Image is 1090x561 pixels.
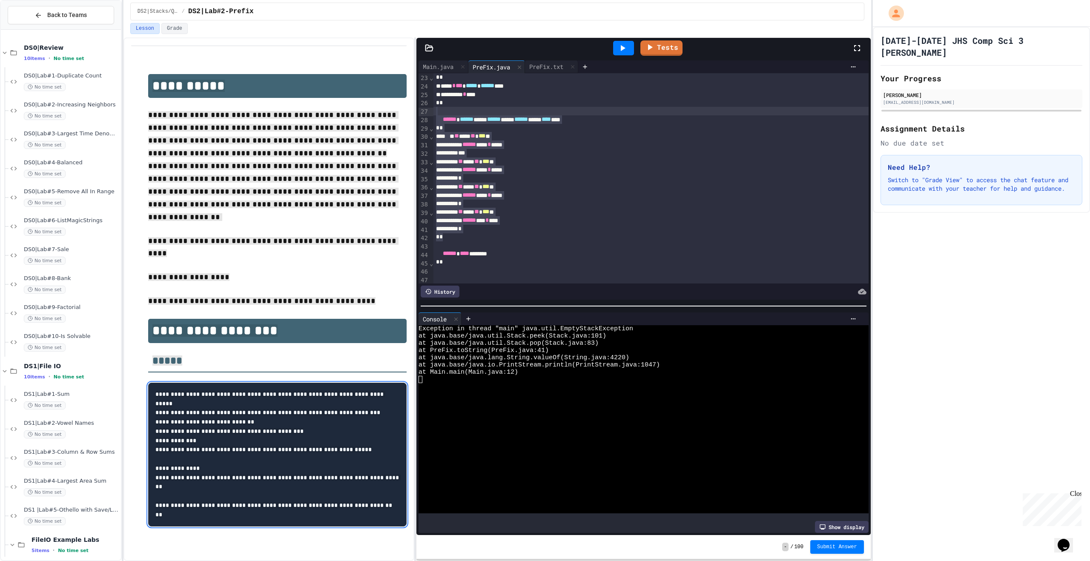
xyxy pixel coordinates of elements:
[419,312,462,325] div: Console
[883,99,1080,106] div: [EMAIL_ADDRESS][DOMAIN_NAME]
[419,62,458,71] div: Main.java
[429,260,433,267] span: Fold line
[419,133,429,141] div: 30
[130,23,160,34] button: Lesson
[419,125,429,133] div: 29
[49,55,50,62] span: •
[429,184,433,191] span: Fold line
[138,8,178,15] span: DS2|Stacks/Queues
[53,547,54,554] span: •
[47,11,87,20] span: Back to Teams
[24,517,66,525] span: No time set
[24,188,119,195] span: DS0|Lab#5-Remove All In Range
[429,209,433,216] span: Fold line
[429,74,433,81] span: Fold line
[8,6,114,24] button: Back to Teams
[419,347,549,354] span: at PreFix.toString(PreFix.java:41)
[24,170,66,178] span: No time set
[24,83,66,91] span: No time set
[24,44,119,52] span: DS0|Review
[24,507,119,514] span: DS1 |Lab#5-Othello with Save/Load
[419,226,429,235] div: 41
[1019,490,1081,526] iframe: chat widget
[468,63,514,72] div: PreFix.java
[24,130,119,137] span: DS0|Lab#3-Largest Time Denominations
[24,362,119,370] span: DS1|File IO
[419,340,599,347] span: at java.base/java.util.Stack.pop(Stack.java:83)
[888,162,1075,172] h3: Need Help?
[182,8,185,15] span: /
[419,192,429,200] div: 37
[881,123,1082,135] h2: Assignment Details
[24,420,119,427] span: DS1|Lab#2-Vowel Names
[24,217,119,224] span: DS0|Lab#6-ListMagicStrings
[419,268,429,276] div: 46
[429,159,433,166] span: Fold line
[881,72,1082,84] h2: Your Progress
[790,544,793,550] span: /
[419,108,429,116] div: 27
[1054,527,1081,552] iframe: chat widget
[468,60,525,73] div: PreFix.java
[419,209,429,218] div: 39
[794,544,803,550] span: 100
[24,315,66,323] span: No time set
[817,544,857,550] span: Submit Answer
[32,548,49,553] span: 5 items
[419,141,429,150] div: 31
[24,257,66,265] span: No time set
[419,175,429,184] div: 35
[881,138,1082,148] div: No due date set
[419,315,451,323] div: Console
[24,101,119,109] span: DS0|Lab#2-Increasing Neighbors
[24,275,119,282] span: DS0|Lab#8-Bank
[419,276,429,285] div: 47
[880,3,906,23] div: My Account
[782,543,789,551] span: -
[810,540,864,554] button: Submit Answer
[24,56,45,61] span: 10 items
[24,286,66,294] span: No time set
[24,430,66,438] span: No time set
[24,159,119,166] span: DS0|Lab#4-Balanced
[24,228,66,236] span: No time set
[429,125,433,132] span: Fold line
[419,60,468,73] div: Main.java
[883,91,1080,99] div: [PERSON_NAME]
[24,488,66,496] span: No time set
[32,536,119,544] span: FileIO Example Labs
[419,99,429,108] div: 26
[188,6,254,17] span: DS2|Lab#2-Prefix
[419,369,518,376] span: at Main.main(Main.java:12)
[24,401,66,409] span: No time set
[24,343,66,352] span: No time set
[24,246,119,253] span: DS0|Lab#7-Sale
[24,112,66,120] span: No time set
[888,176,1075,193] p: Switch to "Grade View" to access the chat feature and communicate with your teacher for help and ...
[429,133,433,140] span: Fold line
[525,62,568,71] div: PreFix.txt
[815,521,869,533] div: Show display
[24,304,119,311] span: DS0|Lab#9-Factorial
[24,478,119,485] span: DS1|Lab#4-Largest Area Sum
[24,374,45,380] span: 10 items
[421,286,459,298] div: History
[419,243,429,251] div: 43
[419,158,429,167] div: 33
[419,354,629,361] span: at java.base/java.lang.String.valueOf(String.java:4220)
[419,74,429,83] div: 23
[419,83,429,91] div: 24
[24,449,119,456] span: DS1|Lab#3-Column & Row Sums
[419,251,429,260] div: 44
[24,199,66,207] span: No time set
[419,332,606,340] span: at java.base/java.util.Stack.peek(Stack.java:101)
[881,34,1082,58] h1: [DATE]-[DATE] JHS Comp Sci 3 [PERSON_NAME]
[419,361,660,369] span: at java.base/java.io.PrintStream.println(PrintStream.java:1047)
[24,141,66,149] span: No time set
[49,373,50,380] span: •
[525,60,578,73] div: PreFix.txt
[419,91,429,100] div: 25
[24,333,119,340] span: DS0|Lab#10-Is Solvable
[24,391,119,398] span: DS1|Lab#1-Sum
[419,183,429,192] div: 36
